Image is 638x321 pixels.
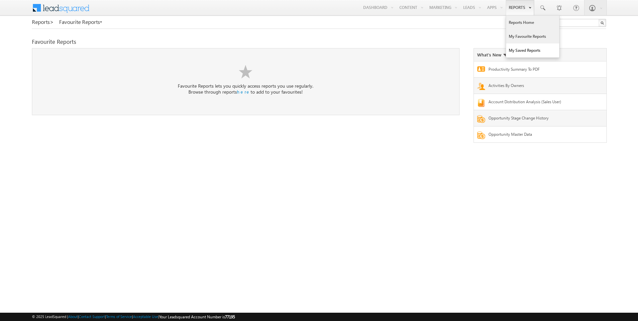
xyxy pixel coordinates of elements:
img: No data found [239,65,252,78]
a: Favourite Reports [59,19,103,25]
a: Opportunity Stage Change History [488,115,587,123]
a: Reports Home [506,16,559,30]
a: Reports> [32,19,54,25]
input: Search Reports [516,19,606,27]
div: Favourite Reports [32,39,606,45]
span: Your Leadsquared Account Number is [159,314,235,319]
a: Terms of Service [106,314,132,319]
a: About [68,314,78,319]
a: Opportunity Master Data [488,131,587,139]
a: Activities By Owners [488,83,587,90]
span: © 2025 LeadSquared | | | | | [32,314,235,320]
a: Productivity Summary To PDF [488,66,587,74]
a: My Saved Reports [506,43,559,57]
a: here [237,89,251,95]
div: Favourite Reports lets you quickly access reports you use regularly. Browse through reports to ad... [32,83,459,95]
img: What's new [503,54,508,56]
a: Acceptable Use [133,314,158,319]
img: Report [477,99,485,107]
img: Report [477,131,485,139]
img: Report [477,66,485,72]
a: My Favourite Reports [506,30,559,43]
img: Report [477,115,485,123]
span: 77195 [225,314,235,319]
div: What's New [477,52,508,58]
span: > [50,18,54,26]
img: Report [477,83,485,90]
a: Account Distribution Analysis (Sales User) [488,99,587,107]
a: Contact Support [79,314,105,319]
